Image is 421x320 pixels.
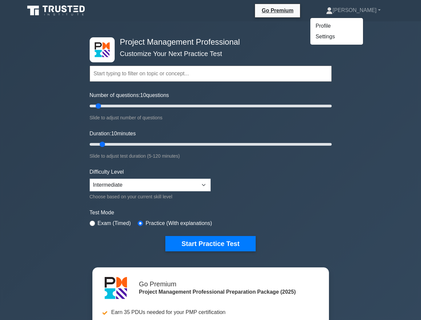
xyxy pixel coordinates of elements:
[165,236,255,251] button: Start Practice Test
[310,31,363,42] a: Settings
[90,209,332,217] label: Test Mode
[98,219,131,227] label: Exam (Timed)
[90,152,332,160] div: Slide to adjust test duration (5-120 minutes)
[146,219,212,227] label: Practice (With explanations)
[140,92,146,98] span: 10
[90,66,332,82] input: Start typing to filter on topic or concept...
[111,131,117,136] span: 10
[310,4,397,17] a: [PERSON_NAME]
[90,114,332,122] div: Slide to adjust number of questions
[117,37,299,47] h4: Project Management Professional
[90,91,169,99] label: Number of questions: questions
[90,193,211,201] div: Choose based on your current skill level
[90,168,124,176] label: Difficulty Level
[310,21,363,31] a: Profile
[258,6,297,15] a: Go Premium
[310,18,363,45] ul: [PERSON_NAME]
[90,130,136,138] label: Duration: minutes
